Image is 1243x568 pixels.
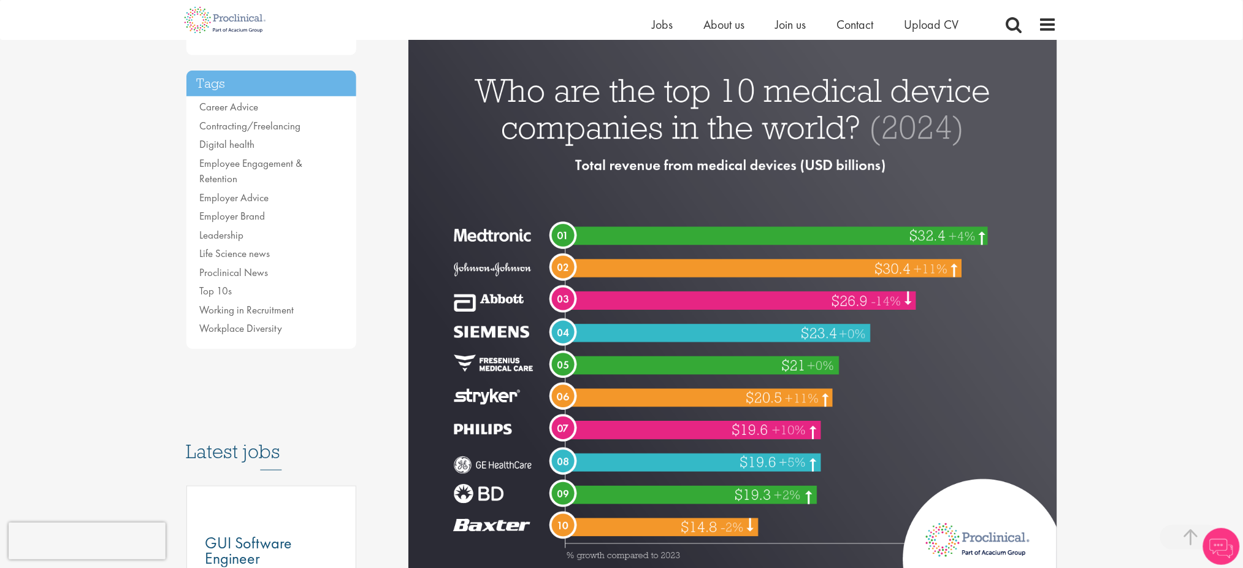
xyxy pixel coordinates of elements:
a: Career Advice [200,100,259,113]
h3: Latest jobs [186,410,357,470]
a: Contact [837,17,874,33]
a: Jobs [652,17,673,33]
iframe: reCAPTCHA [9,523,166,559]
a: Digital health [200,137,255,151]
a: Working in Recruitment [200,303,294,317]
a: Employer Advice [200,191,269,204]
a: GUI Software Engineer [205,535,338,566]
a: Top 10s [200,284,232,297]
a: Workplace Diversity [200,321,283,335]
a: Employer Brand [200,209,266,223]
a: Life Science news [200,247,270,260]
a: Upload CV [905,17,959,33]
img: Chatbot [1203,528,1240,565]
a: About us [704,17,745,33]
a: Join us [776,17,806,33]
a: Proclinical News [200,266,269,279]
a: Contracting/Freelancing [200,119,301,132]
a: Employee Engagement & Retention [200,156,303,186]
h3: Tags [186,71,357,97]
a: Leadership [200,228,244,242]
